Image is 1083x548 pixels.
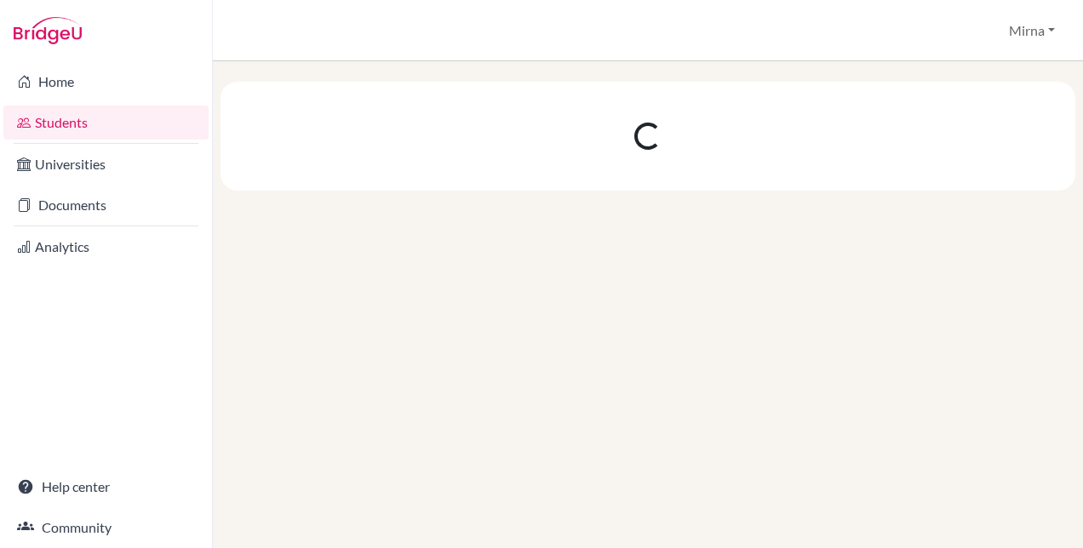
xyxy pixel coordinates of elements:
[3,106,209,140] a: Students
[14,17,82,44] img: Bridge-U
[3,230,209,264] a: Analytics
[3,65,209,99] a: Home
[3,511,209,545] a: Community
[1001,14,1063,47] button: Mirna
[3,147,209,181] a: Universities
[3,188,209,222] a: Documents
[3,470,209,504] a: Help center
